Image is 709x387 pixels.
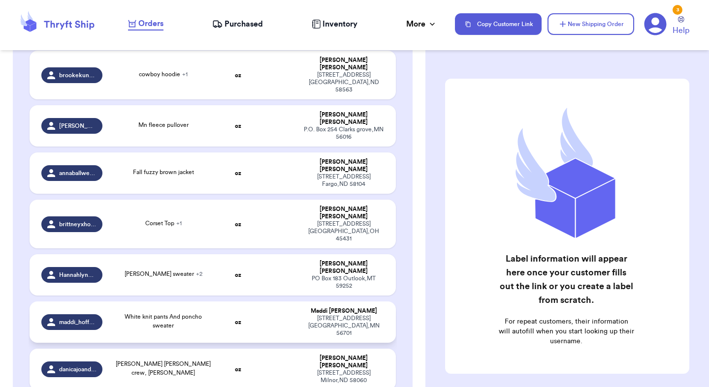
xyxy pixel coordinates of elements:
[498,252,634,307] h2: Label information will appear here once your customer fills out the link or you create a label fr...
[303,369,384,384] div: [STREET_ADDRESS] Milnor , ND 58060
[303,355,384,369] div: [PERSON_NAME] [PERSON_NAME]
[235,123,241,129] strong: oz
[673,25,689,36] span: Help
[59,169,97,177] span: annaballweber
[548,13,634,35] button: New Shipping Order
[139,71,188,77] span: cowboy hoodie
[235,319,241,325] strong: oz
[303,206,384,220] div: [PERSON_NAME] [PERSON_NAME]
[312,18,357,30] a: Inventory
[196,271,202,277] span: + 2
[225,18,263,30] span: Purchased
[673,16,689,36] a: Help
[303,315,384,337] div: [STREET_ADDRESS] [GEOGRAPHIC_DATA] , MN 56701
[145,220,182,226] span: Corset Top
[303,275,384,290] div: PO Box 183 Outlook , MT 59252
[303,57,384,71] div: [PERSON_NAME] [PERSON_NAME]
[59,365,97,373] span: danicajoandusek
[116,361,211,376] span: [PERSON_NAME] [PERSON_NAME] crew, [PERSON_NAME]
[59,318,97,326] span: maddi_hoffard
[303,158,384,173] div: [PERSON_NAME] [PERSON_NAME]
[59,71,97,79] span: brookekunz2019
[235,366,241,372] strong: oz
[303,260,384,275] div: [PERSON_NAME] [PERSON_NAME]
[235,272,241,278] strong: oz
[303,220,384,242] div: [STREET_ADDRESS] [GEOGRAPHIC_DATA] , OH 45431
[125,314,202,328] span: White knit pants And poncho sweater
[59,122,97,130] span: [PERSON_NAME].[PERSON_NAME]
[176,220,182,226] span: + 1
[455,13,542,35] button: Copy Customer Link
[59,271,97,279] span: Hannahlynnselken
[235,170,241,176] strong: oz
[125,271,202,277] span: [PERSON_NAME] sweater
[235,221,241,227] strong: oz
[128,18,163,30] a: Orders
[303,173,384,188] div: [STREET_ADDRESS] Fargo , ND 58104
[303,126,384,141] div: P.O. Box 254 Clarks grove , MN 56016
[138,122,189,128] span: Mn fleece pullover
[235,72,241,78] strong: oz
[182,71,188,77] span: + 1
[303,111,384,126] div: [PERSON_NAME] [PERSON_NAME]
[498,317,634,346] p: For repeat customers, their information will autofill when you start looking up their username.
[212,18,263,30] a: Purchased
[303,307,384,315] div: Maddi [PERSON_NAME]
[59,220,97,228] span: brittneyxhope
[138,18,163,30] span: Orders
[644,13,667,35] a: 3
[133,169,194,175] span: Fall fuzzy brown jacket
[406,18,437,30] div: More
[303,71,384,93] div: [STREET_ADDRESS] [GEOGRAPHIC_DATA] , ND 58563
[673,5,682,15] div: 3
[322,18,357,30] span: Inventory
